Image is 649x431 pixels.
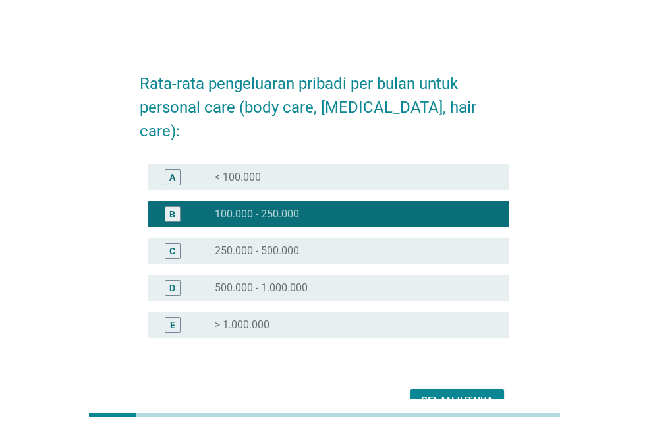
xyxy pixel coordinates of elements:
[169,244,175,258] div: C
[410,389,504,413] button: Selanjutnya
[169,207,175,221] div: B
[169,170,175,184] div: A
[215,318,269,331] label: > 1.000.000
[421,393,494,409] div: Selanjutnya
[215,208,299,221] label: 100.000 - 250.000
[140,59,509,143] h2: Rata-rata pengeluaran pribadi per bulan untuk personal care (body care, [MEDICAL_DATA], hair care):
[169,281,175,295] div: D
[170,318,175,331] div: E
[215,244,299,258] label: 250.000 - 500.000
[215,171,261,184] label: < 100.000
[215,281,308,295] label: 500.000 - 1.000.000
